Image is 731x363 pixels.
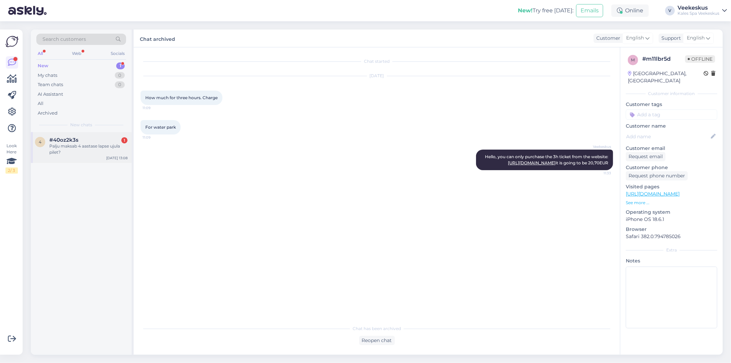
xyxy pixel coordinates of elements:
div: All [36,49,44,58]
div: Look Here [5,143,18,174]
p: Customer tags [626,101,717,108]
button: Emails [576,4,603,17]
a: VeekeskusKales Spa Veekeskus [678,5,727,16]
div: Reopen chat [359,336,395,345]
p: Notes [626,257,717,265]
div: 1 [116,62,125,69]
div: Online [611,4,649,17]
p: iPhone OS 18.6.1 [626,216,717,223]
div: Chat started [141,58,613,65]
p: Operating system [626,209,717,216]
a: [URL][DOMAIN_NAME] [508,160,556,165]
span: Search customers [42,36,86,43]
div: Team chats [38,81,63,88]
div: 0 [115,72,125,79]
span: Offline [685,55,715,63]
img: Askly Logo [5,35,19,48]
span: #40oz2k3s [49,137,78,143]
div: Request phone number [626,171,688,180]
div: 1 [121,137,127,143]
span: New chats [70,122,92,128]
p: Customer name [626,122,717,130]
span: 4 [39,139,41,144]
span: m [631,57,635,62]
p: See more ... [626,200,717,206]
div: Socials [109,49,126,58]
div: [DATE] 13:08 [106,155,127,161]
div: # m11lbr5d [642,55,685,63]
input: Add a tag [626,109,717,120]
label: Chat archived [140,34,175,43]
div: Customer information [626,91,717,97]
span: 11:09 [143,135,168,140]
div: Customer [594,35,620,42]
div: Extra [626,247,717,253]
div: [DATE] [141,73,613,79]
span: For water park [145,125,176,130]
b: New! [518,7,533,14]
span: English [687,34,705,42]
div: Try free [DATE]: [518,7,573,15]
div: 0 [115,81,125,88]
a: [URL][DOMAIN_NAME] [626,191,680,197]
span: Hello, you can only purchase the 3h ticket from the website: it is going to be 20,70EUR [485,154,608,165]
div: V [665,6,675,15]
span: English [626,34,644,42]
p: Safari 382.0.794785026 [626,233,717,240]
div: 2 / 3 [5,167,18,174]
div: AI Assistant [38,91,63,98]
div: Palju maksab 4 aastase lapse ujula pilet? [49,143,127,155]
p: Visited pages [626,183,717,190]
p: Customer phone [626,164,717,171]
p: Customer email [626,145,717,152]
input: Add name [626,133,709,140]
div: My chats [38,72,57,79]
span: Veekeskus [585,144,611,149]
div: Support [659,35,681,42]
div: All [38,100,44,107]
p: Browser [626,226,717,233]
div: Kales Spa Veekeskus [678,11,719,16]
span: 11:33 [585,171,611,176]
span: 11:09 [143,105,168,110]
div: New [38,62,48,69]
div: Web [71,49,83,58]
div: [GEOGRAPHIC_DATA], [GEOGRAPHIC_DATA] [628,70,704,84]
div: Request email [626,152,666,161]
span: How much for three hours. Charge [145,95,218,100]
div: Archived [38,110,58,117]
span: Chat has been archived [353,326,401,332]
div: Veekeskus [678,5,719,11]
